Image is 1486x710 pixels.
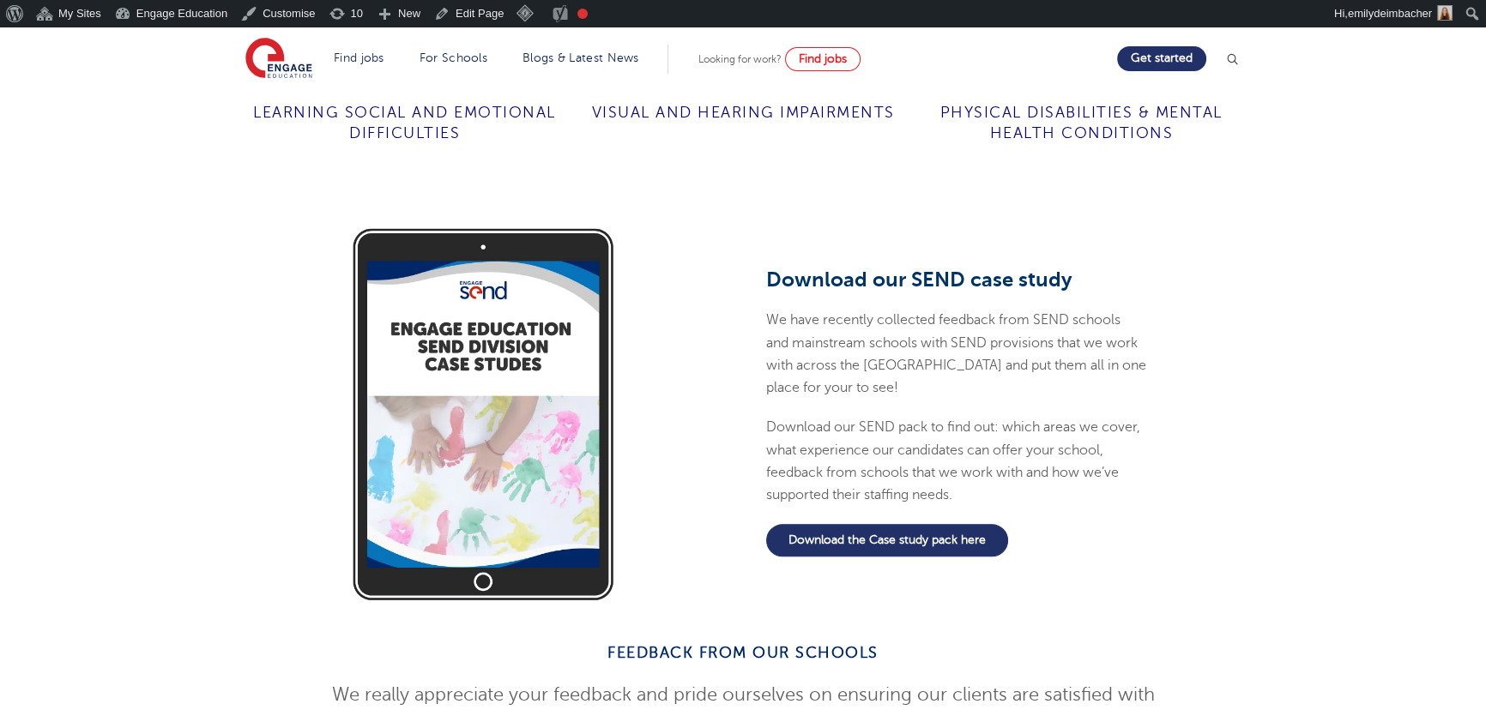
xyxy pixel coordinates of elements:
span: Visual and hearing impairments [591,104,894,121]
a: Find jobs [785,47,861,71]
p: We have recently collected feedback from SEND schools and mainstream schools with SEND provisions... [766,309,1150,399]
span: Learning Social and emotional difficulties [253,104,556,141]
span: Download our SEND case study [766,268,1072,292]
span: Find jobs [799,52,847,65]
span: Looking for work? [698,53,782,65]
span: Physical disabilities & mental health conditions [940,104,1223,141]
span: emilydeimbacher [1348,7,1432,20]
strong: Feedback from our Schools [607,644,879,661]
p: Download our SEND pack to find out: which areas we cover, what experience our candidates can offe... [766,416,1150,506]
a: Get started [1117,46,1206,71]
a: Find jobs [334,51,384,64]
div: Focus keyphrase not set [577,9,588,19]
img: Engage Education [245,38,312,81]
a: Blogs & Latest News [523,51,639,64]
a: Download the Case study pack here [766,524,1008,557]
a: For Schools [420,51,487,64]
